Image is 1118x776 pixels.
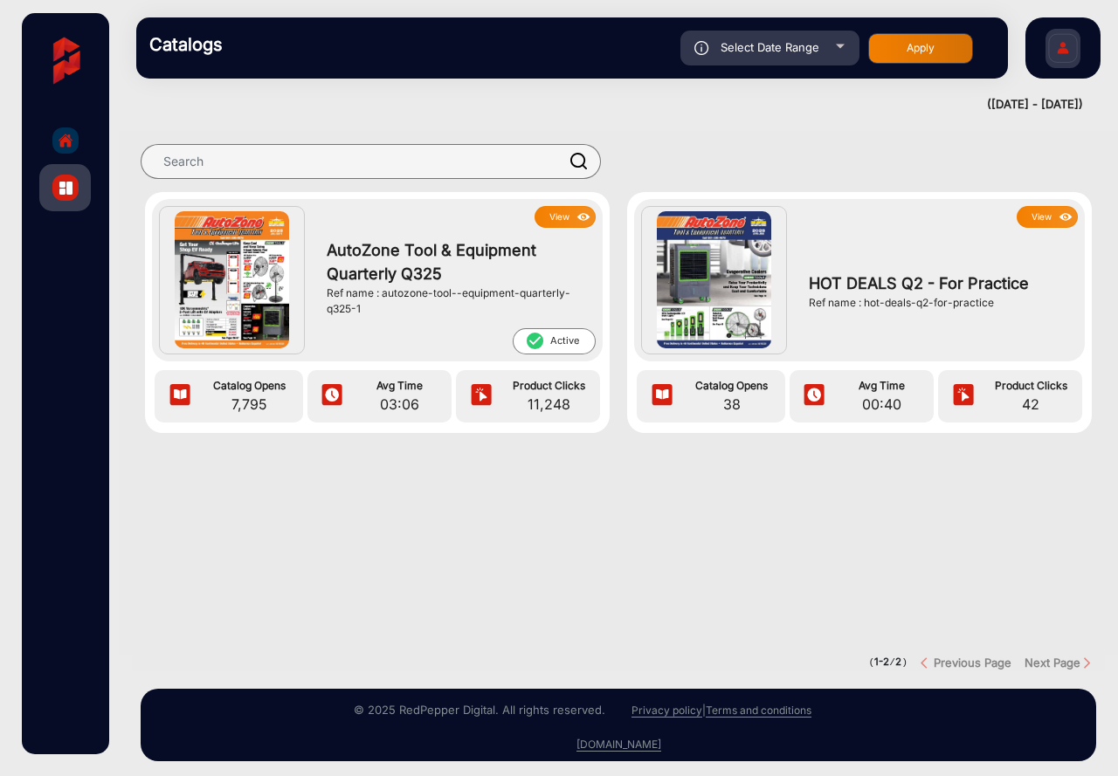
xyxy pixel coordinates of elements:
[631,704,702,718] a: Privacy policy
[683,378,781,394] span: Catalog Opens
[950,383,977,409] img: icon
[468,383,494,409] img: icon
[835,378,930,394] span: Avg Time
[809,295,1069,311] div: Ref name : hot-deals-q2-for-practice
[119,96,1083,113] div: ([DATE] - [DATE])
[59,182,72,195] img: catalog
[921,656,934,670] img: previous button
[649,383,675,409] img: icon
[683,394,781,415] span: 38
[576,738,661,752] a: [DOMAIN_NAME]
[1025,656,1080,670] strong: Next Page
[525,331,544,351] mat-icon: check_circle
[868,33,973,64] button: Apply
[1056,208,1076,227] img: icon
[58,133,73,148] img: home
[983,378,1079,394] span: Product Clicks
[501,394,597,415] span: 11,248
[809,271,1069,295] span: HOT DEALS Q2 - For Practice
[869,655,908,670] pre: ( / )
[141,144,601,179] input: Search
[353,394,448,415] span: 03:06
[706,704,811,718] a: Terms and conditions
[934,656,1011,670] strong: Previous Page
[327,238,587,285] span: AutoZone Tool & Equipment Quarterly Q325
[535,206,596,228] button: Viewicon
[1045,20,1081,81] img: Sign%20Up.svg
[319,383,345,409] img: icon
[201,394,299,415] span: 7,795
[835,394,930,415] span: 00:40
[694,41,709,55] img: icon
[501,378,597,394] span: Product Clicks
[513,328,596,354] span: Active
[149,34,394,55] h3: Catalogs
[657,211,771,349] img: HOT DEALS Q2 - For Practice
[353,378,448,394] span: Avg Time
[35,31,95,91] img: vmg-logo
[1080,656,1094,670] img: Next button
[721,40,819,54] span: Select Date Range
[801,383,827,409] img: icon
[167,383,193,409] img: icon
[327,285,587,317] div: Ref name : autozone-tool--equipment-quarterly-q325-1
[570,153,588,169] img: prodSearch.svg
[201,378,299,394] span: Catalog Opens
[702,704,706,717] a: |
[895,656,901,668] strong: 2
[874,656,889,668] strong: 1-2
[175,211,289,349] img: AutoZone Tool & Equipment Quarterly Q325
[574,208,594,227] img: icon
[354,703,605,717] small: © 2025 RedPepper Digital. All rights reserved.
[983,394,1079,415] span: 42
[1017,206,1078,228] button: Viewicon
